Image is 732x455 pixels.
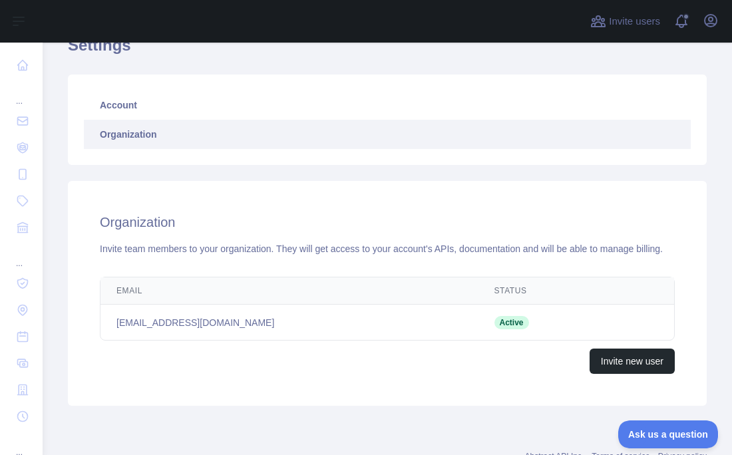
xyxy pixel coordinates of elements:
div: Invite team members to your organization. They will get access to your account's APIs, documentat... [100,242,675,255]
a: Account [84,90,691,120]
a: Organization [84,120,691,149]
div: ... [11,80,32,106]
td: [EMAIL_ADDRESS][DOMAIN_NAME] [100,305,478,341]
th: Status [478,277,611,305]
h2: Organization [100,213,675,231]
div: ... [11,242,32,269]
button: Invite users [588,11,663,32]
button: Invite new user [590,349,675,374]
span: Active [494,316,529,329]
iframe: Toggle Customer Support [618,420,719,448]
h1: Settings [68,35,707,67]
th: Email [100,277,478,305]
span: Invite users [609,14,660,29]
